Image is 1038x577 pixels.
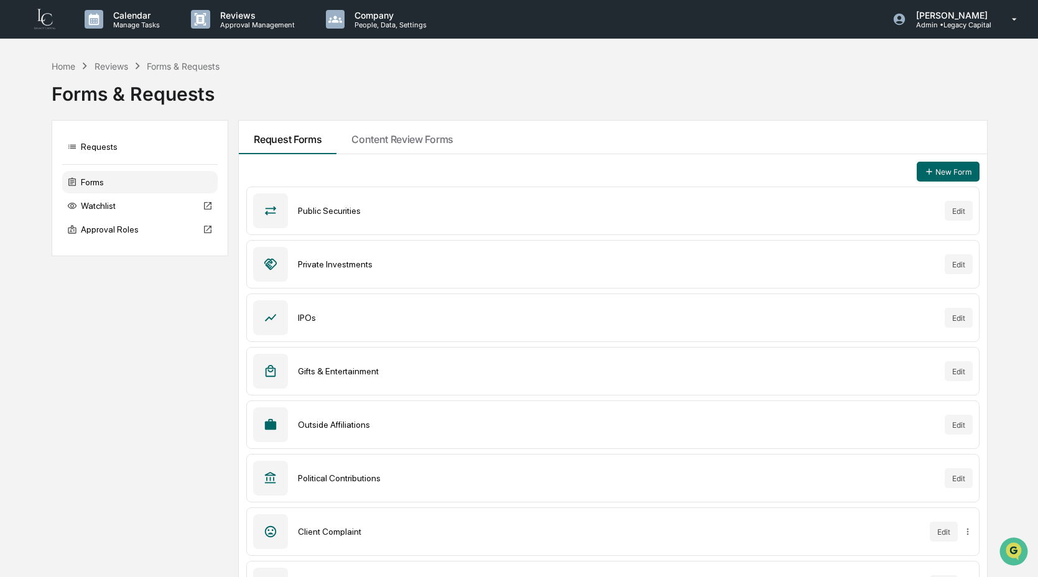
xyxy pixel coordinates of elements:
[52,61,75,72] div: Home
[298,206,934,216] div: Public Securities
[906,10,994,21] p: [PERSON_NAME]
[62,171,218,193] div: Forms
[85,152,159,174] a: 🗄️Attestations
[103,10,166,21] p: Calendar
[239,121,336,154] button: Request Forms
[7,152,85,174] a: 🖐️Preclearance
[998,536,1032,570] iframe: Open customer support
[298,259,934,269] div: Private Investments
[930,522,958,542] button: Edit
[945,361,973,381] button: Edit
[103,157,154,169] span: Attestations
[25,157,80,169] span: Preclearance
[345,10,433,21] p: Company
[917,162,980,182] button: New Form
[124,211,151,220] span: Pylon
[945,254,973,274] button: Edit
[90,158,100,168] div: 🗄️
[12,182,22,192] div: 🔎
[62,136,218,158] div: Requests
[30,7,60,31] img: logo
[12,158,22,168] div: 🖐️
[298,366,934,376] div: Gifts & Entertainment
[945,308,973,328] button: Edit
[62,218,218,241] div: Approval Roles
[62,195,218,217] div: Watchlist
[42,95,204,108] div: Start new chat
[210,10,301,21] p: Reviews
[298,420,934,430] div: Outside Affiliations
[211,99,226,114] button: Start new chat
[25,180,78,193] span: Data Lookup
[945,201,973,221] button: Edit
[88,210,151,220] a: Powered byPylon
[12,26,226,46] p: How can we help?
[945,415,973,435] button: Edit
[298,527,919,537] div: Client Complaint
[42,108,157,118] div: We're available if you need us!
[7,175,83,198] a: 🔎Data Lookup
[52,73,986,105] div: Forms & Requests
[103,21,166,29] p: Manage Tasks
[945,468,973,488] button: Edit
[298,473,934,483] div: Political Contributions
[210,21,301,29] p: Approval Management
[95,61,128,72] div: Reviews
[906,21,994,29] p: Admin • Legacy Capital
[12,95,35,118] img: 1746055101610-c473b297-6a78-478c-a979-82029cc54cd1
[336,121,468,154] button: Content Review Forms
[147,61,220,72] div: Forms & Requests
[345,21,433,29] p: People, Data, Settings
[298,313,934,323] div: IPOs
